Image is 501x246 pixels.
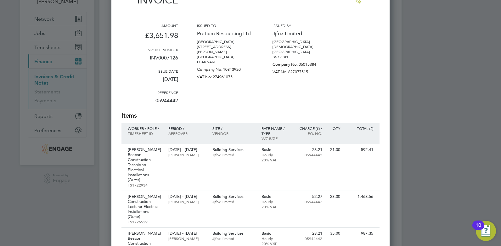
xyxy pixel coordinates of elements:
[212,131,255,136] p: Vendor
[346,194,373,199] p: 1,463.56
[346,147,373,152] p: 592.41
[295,152,322,157] p: 05944442
[168,199,206,204] p: [PERSON_NAME]
[212,194,255,199] p: Building Services
[197,44,254,54] p: [STREET_ADDRESS][PERSON_NAME]
[273,67,329,75] p: VAT No: 827077515
[262,152,289,157] p: Hourly
[329,147,340,152] p: 21.00
[212,152,255,157] p: Jjfox Limited
[168,147,206,152] p: [DATE] - [DATE]
[346,231,373,236] p: 987.35
[273,59,329,67] p: Company No: 05015384
[168,236,206,241] p: [PERSON_NAME]
[128,194,162,199] p: [PERSON_NAME]
[197,64,254,72] p: Company No: 10843920
[128,182,162,187] p: TS1722934
[168,152,206,157] p: [PERSON_NAME]
[262,194,289,199] p: Basic
[273,54,329,59] p: BS7 8BN
[212,236,255,241] p: Jjfox Limited
[128,147,162,157] p: [PERSON_NAME] Beacon
[121,69,178,74] h3: Issue date
[273,44,329,49] p: [DEMOGRAPHIC_DATA]
[295,236,322,241] p: 05944442
[262,231,289,236] p: Basic
[128,126,162,131] p: Worker / Role /
[295,126,322,131] p: Charge (£) /
[128,131,162,136] p: Timesheet ID
[128,199,162,219] p: Construction Lecturer Electrical Installations (Outer)
[295,199,322,204] p: 05944442
[121,23,178,28] h3: Amount
[121,111,380,120] h2: Items
[262,147,289,152] p: Basic
[121,95,178,111] p: 05944442
[346,126,373,131] p: Total (£)
[212,147,255,152] p: Building Services
[295,131,322,136] p: Po. No.
[121,28,178,47] p: £3,651.98
[262,136,289,141] p: VAT rate
[197,28,254,39] p: Pretium Resourcing Ltd
[295,231,322,236] p: 28.21
[121,90,178,95] h3: Reference
[197,39,254,44] p: [GEOGRAPHIC_DATA]
[273,39,329,44] p: [GEOGRAPHIC_DATA]
[212,231,255,236] p: Building Services
[273,49,329,54] p: [GEOGRAPHIC_DATA]
[128,231,162,241] p: [PERSON_NAME] Beacon
[262,157,289,162] p: 20% VAT
[295,147,322,152] p: 28.21
[197,59,254,64] p: EC4R 9AN
[168,194,206,199] p: [DATE] - [DATE]
[262,126,289,136] p: Rate name / type
[295,194,322,199] p: 52.27
[329,194,340,199] p: 28.00
[476,225,481,233] div: 10
[168,131,206,136] p: Approver
[262,236,289,241] p: Hourly
[262,199,289,204] p: Hourly
[121,52,178,69] p: INV0007126
[273,23,329,28] h3: Issued by
[128,219,162,224] p: TS1726529
[212,126,255,131] p: Site /
[212,199,255,204] p: Jjfox Limited
[476,221,496,241] button: Open Resource Center, 10 new notifications
[168,126,206,131] p: Period /
[128,157,162,182] p: Construction Technician Electrical Installations (Outer)
[121,47,178,52] h3: Invoice number
[121,74,178,90] p: [DATE]
[168,231,206,236] p: [DATE] - [DATE]
[262,241,289,246] p: 20% VAT
[262,204,289,209] p: 20% VAT
[197,54,254,59] p: [GEOGRAPHIC_DATA]
[329,126,340,131] p: QTY
[197,23,254,28] h3: Issued to
[329,231,340,236] p: 35.00
[197,72,254,80] p: VAT No: 274961075
[273,28,329,39] p: Jjfox Limited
